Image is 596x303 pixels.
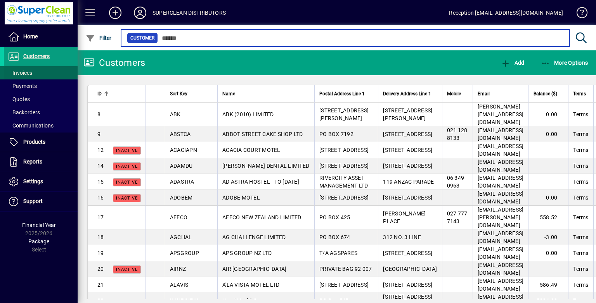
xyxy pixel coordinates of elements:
span: AIRNZ [170,266,186,272]
span: AD ASTRA HOSTEL - TO [DATE] [222,179,299,185]
span: T/A AGSPARES [319,250,357,256]
div: ID [97,90,141,98]
td: -3.00 [528,229,568,245]
span: Quotes [8,96,30,102]
span: [STREET_ADDRESS][PERSON_NAME] [383,107,432,121]
span: Support [23,198,43,204]
div: Customers [83,57,145,69]
span: ADOBE MOTEL [222,195,260,201]
span: Sort Key [170,90,187,98]
a: Home [4,27,78,46]
span: [STREET_ADDRESS] [383,147,432,153]
span: [STREET_ADDRESS] [319,282,369,288]
span: Name [222,90,235,98]
span: [STREET_ADDRESS] [383,282,432,288]
span: 19 [97,250,104,256]
span: Products [23,139,45,145]
span: ALAVIS [170,282,189,288]
span: ABBOT STREET CAKE SHOP LTD [222,131,303,137]
span: ABK (2010) LIMITED [222,111,274,117]
div: Balance ($) [533,90,564,98]
span: Inactive [116,180,138,185]
span: Filter [86,35,112,41]
span: 119 ANZAC PARADE [383,179,434,185]
span: [STREET_ADDRESS] [383,163,432,169]
span: ACACIA COURT MOTEL [222,147,281,153]
span: Payments [8,83,37,89]
span: [EMAIL_ADDRESS][DOMAIN_NAME] [478,159,524,173]
span: [EMAIL_ADDRESS][DOMAIN_NAME] [478,175,524,189]
span: 06 349 0963 [447,175,464,189]
a: Invoices [4,66,78,79]
span: Delivery Address Line 1 [383,90,431,98]
td: 558.52 [528,206,568,229]
span: Inactive [116,148,138,153]
a: Products [4,133,78,152]
span: [EMAIL_ADDRESS][DOMAIN_NAME] [478,262,524,276]
span: Customers [23,53,50,59]
span: Home [23,33,38,40]
span: [EMAIL_ADDRESS][DOMAIN_NAME] [478,246,524,260]
span: 9 [97,131,100,137]
span: Terms [573,130,588,138]
button: Profile [128,6,152,20]
span: Terms [573,249,588,257]
span: Financial Year [22,222,56,228]
span: Terms [573,162,588,170]
span: Terms [573,194,588,201]
span: [STREET_ADDRESS] [319,195,369,201]
a: Payments [4,79,78,93]
span: ADAMDU [170,163,193,169]
span: [STREET_ADDRESS] [383,195,432,201]
span: Terms [573,178,588,186]
span: [STREET_ADDRESS][PERSON_NAME] [319,107,369,121]
span: PRIVATE BAG 92 007 [319,266,372,272]
span: RIVERCITY ASSET MANAGEMENT LTD [319,175,368,189]
span: Balance ($) [534,90,557,98]
span: 18 [97,234,104,240]
span: Reports [23,158,42,165]
span: A'LA VISTA MOTEL LTD [222,282,279,288]
span: [EMAIL_ADDRESS][DOMAIN_NAME] [478,230,524,244]
span: Terms [573,90,586,98]
div: Reception [EMAIL_ADDRESS][DOMAIN_NAME] [449,7,563,19]
td: 0.00 [528,190,568,206]
span: [STREET_ADDRESS] [319,147,369,153]
span: 12 [97,147,104,153]
span: 8 [97,111,100,117]
span: ADOBEM [170,195,193,201]
span: [EMAIL_ADDRESS][DOMAIN_NAME] [478,191,524,205]
span: Settings [23,178,43,184]
span: Postal Address Line 1 [319,90,365,98]
button: Add [499,56,526,70]
span: [STREET_ADDRESS] [319,163,369,169]
span: Communications [8,122,54,129]
span: Backorders [8,109,40,115]
span: Inactive [116,164,138,169]
span: 312 NO. 3 LINE [383,234,421,240]
span: AG CHALLENGE LIMITED [222,234,286,240]
span: PO BOX 674 [319,234,350,240]
a: Support [4,192,78,211]
span: [STREET_ADDRESS] [383,131,432,137]
td: 586.49 [528,277,568,293]
span: Inactive [116,196,138,201]
a: Backorders [4,106,78,119]
span: 14 [97,163,104,169]
span: [EMAIL_ADDRESS][DOMAIN_NAME] [478,127,524,141]
a: Knowledge Base [571,2,586,27]
span: [GEOGRAPHIC_DATA] [383,266,437,272]
div: Name [222,90,310,98]
a: Quotes [4,93,78,106]
span: ACACIAPN [170,147,197,153]
button: Filter [84,31,114,45]
button: More Options [539,56,590,70]
span: [PERSON_NAME][EMAIL_ADDRESS][DOMAIN_NAME] [478,103,524,125]
span: Invoices [8,70,32,76]
div: Email [478,90,524,98]
div: Mobile [447,90,468,98]
span: APS GROUP NZ LTD [222,250,272,256]
span: 021 128 8133 [447,127,468,141]
span: 16 [97,195,104,201]
span: 21 [97,282,104,288]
